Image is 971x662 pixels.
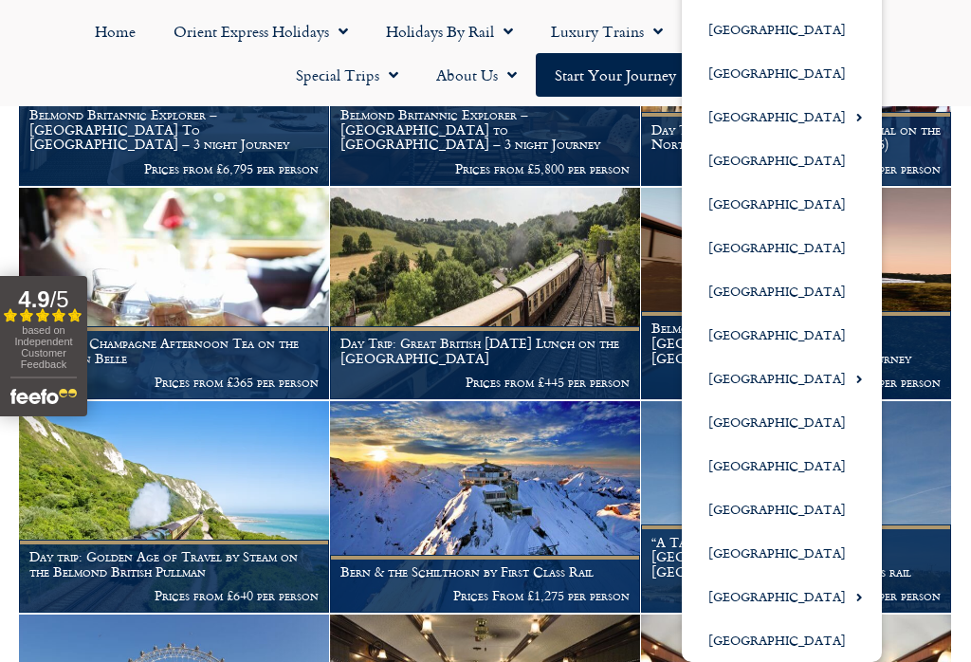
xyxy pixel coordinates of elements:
[340,375,630,390] p: Prices from £445 per person
[651,535,941,579] h1: “A Tale of Two Cities” – [GEOGRAPHIC_DATA] and [GEOGRAPHIC_DATA] by First Class rail
[29,588,319,603] p: Prices from £640 per person
[19,401,330,614] a: Day trip: Golden Age of Travel by Steam on the Belmond British Pullman Prices from £640 per person
[682,444,882,487] a: [GEOGRAPHIC_DATA]
[9,9,962,97] nav: Menu
[682,51,882,95] a: [GEOGRAPHIC_DATA]
[682,618,882,662] a: [GEOGRAPHIC_DATA]
[682,531,882,575] a: [GEOGRAPHIC_DATA]
[651,588,941,603] p: Prices From £ 995 per person
[19,188,330,400] a: Day Trip: Champagne Afternoon Tea on the Northern Belle Prices from £365 per person
[682,357,882,400] a: [GEOGRAPHIC_DATA]
[29,161,319,176] p: Prices from £6,795 per person
[651,161,941,176] p: Prices from £565 per person
[340,161,630,176] p: Prices from £5,800 per person
[330,188,641,400] a: Day Trip: Great British [DATE] Lunch on the [GEOGRAPHIC_DATA] Prices from £445 per person
[76,9,155,53] a: Home
[536,53,695,97] a: Start your Journey
[682,400,882,444] a: [GEOGRAPHIC_DATA]
[682,138,882,182] a: [GEOGRAPHIC_DATA]
[651,321,941,365] h1: Belmond Britannic Explorer – [GEOGRAPHIC_DATA] To [GEOGRAPHIC_DATA] – 3 night Journey
[651,122,941,153] h1: Day Trip: Settle & Carlisle Steam Special on the Northern Belle (as seen on Channel 5)
[682,269,882,313] a: [GEOGRAPHIC_DATA]
[340,564,630,579] h1: Bern & the Schilthorn by First Class Rail
[682,182,882,226] a: [GEOGRAPHIC_DATA]
[682,575,882,618] a: [GEOGRAPHIC_DATA]
[532,9,682,53] a: Luxury Trains
[682,487,882,531] a: [GEOGRAPHIC_DATA]
[340,336,630,366] h1: Day Trip: Great British [DATE] Lunch on the [GEOGRAPHIC_DATA]
[155,9,367,53] a: Orient Express Holidays
[277,53,417,97] a: Special Trips
[682,313,882,357] a: [GEOGRAPHIC_DATA]
[417,53,536,97] a: About Us
[651,375,941,390] p: Prices from £5,800 per person
[340,588,630,603] p: Prices From £1,275 per person
[340,107,630,152] h1: Belmond Britannic Explorer – [GEOGRAPHIC_DATA] to [GEOGRAPHIC_DATA] – 3 night Journey
[682,95,882,138] a: [GEOGRAPHIC_DATA]
[367,9,532,53] a: Holidays by Rail
[330,401,641,614] a: Bern & the Schilthorn by First Class Rail Prices From £1,275 per person
[29,549,319,579] h1: Day trip: Golden Age of Travel by Steam on the Belmond British Pullman
[682,226,882,269] a: [GEOGRAPHIC_DATA]
[29,336,319,366] h1: Day Trip: Champagne Afternoon Tea on the Northern Belle
[641,188,952,400] a: Belmond Britannic Explorer – [GEOGRAPHIC_DATA] To [GEOGRAPHIC_DATA] – 3 night Journey Prices from...
[682,8,882,51] a: [GEOGRAPHIC_DATA]
[641,401,952,614] a: “A Tale of Two Cities” – [GEOGRAPHIC_DATA] and [GEOGRAPHIC_DATA] by First Class rail Prices From ...
[29,107,319,152] h1: Belmond Britannic Explorer – [GEOGRAPHIC_DATA] To [GEOGRAPHIC_DATA] – 3 night Journey
[29,375,319,390] p: Prices from £365 per person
